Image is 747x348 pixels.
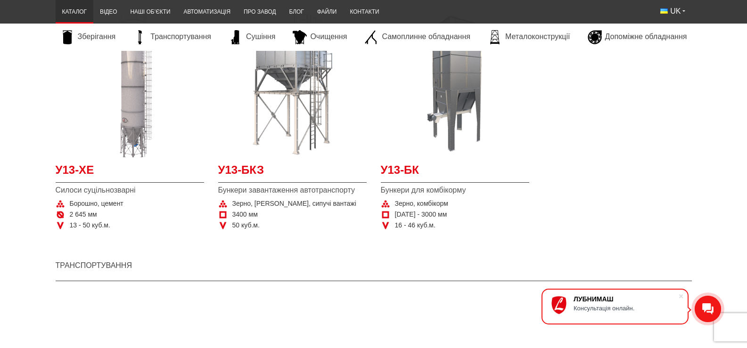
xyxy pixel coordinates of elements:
[395,221,435,230] span: 16 - 46 куб.м.
[583,30,692,44] a: Допоміжне обладнання
[360,30,475,44] a: Самоплинне обладнання
[605,32,687,42] span: Допоміжне обладнання
[150,32,211,42] span: Транспортування
[311,3,344,21] a: Файли
[574,305,678,312] div: Консультація онлайн.
[670,6,681,16] span: UK
[218,162,367,183] a: У13-БКЗ
[395,199,448,209] span: Зерно, комбікорм
[505,32,570,42] span: Металоконструкції
[282,3,310,21] a: Блог
[654,3,691,20] button: UK
[382,32,470,42] span: Самоплинне обладнання
[123,3,177,21] a: Наші об’єкти
[660,8,668,14] img: Українська
[177,3,237,21] a: Автоматизація
[237,3,282,21] a: Про завод
[218,185,367,195] span: Бункери завантаження автотранспорту
[343,3,386,21] a: Контакти
[395,210,447,219] span: [DATE] - 3000 мм
[232,221,260,230] span: 50 куб.м.
[128,30,216,44] a: Транспортування
[483,30,575,44] a: Металоконструкції
[381,185,529,195] span: Бункери для комбікорму
[56,261,132,269] a: Транспортування
[574,295,678,303] div: ЛУБНИМАШ
[56,3,93,21] a: Каталог
[381,162,529,183] a: У13-БК
[224,30,280,44] a: Сушіння
[232,199,356,209] span: Зерно, [PERSON_NAME], сипучі вантажі
[310,32,347,42] span: Очищення
[56,162,204,183] a: У13-ХЕ
[70,210,97,219] span: 2 645 мм
[56,185,204,195] span: Силоси суцільнозварні
[288,30,352,44] a: Очищення
[246,32,275,42] span: Сушіння
[70,199,123,209] span: Борошно, цемент
[70,221,110,230] span: 13 - 50 куб.м.
[93,3,123,21] a: Відео
[381,9,529,157] a: Детальніше У13-БК
[56,9,204,157] a: Детальніше У13-ХЕ
[56,30,121,44] a: Зберігання
[78,32,116,42] span: Зберігання
[218,9,367,157] a: Детальніше У13-БКЗ
[232,210,258,219] span: 3400 мм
